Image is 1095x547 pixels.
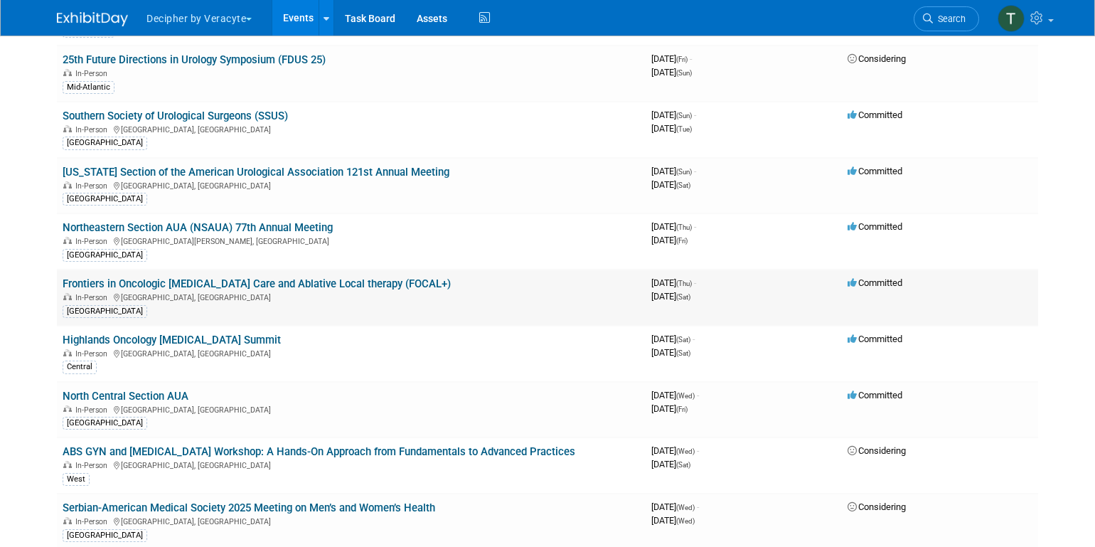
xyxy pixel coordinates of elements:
a: North Central Section AUA [63,390,188,403]
span: (Sat) [676,293,690,301]
span: (Thu) [676,223,692,231]
span: [DATE] [651,347,690,358]
span: (Sat) [676,349,690,357]
div: [GEOGRAPHIC_DATA], [GEOGRAPHIC_DATA] [63,179,640,191]
span: [DATE] [651,291,690,302]
div: [GEOGRAPHIC_DATA], [GEOGRAPHIC_DATA] [63,459,640,470]
span: (Sat) [676,461,690,469]
span: [DATE] [651,235,688,245]
img: In-Person Event [63,405,72,413]
span: Considering [848,445,906,456]
span: In-Person [75,69,112,78]
a: 25th Future Directions in Urology Symposium (FDUS 25) [63,53,326,66]
div: [GEOGRAPHIC_DATA] [63,193,147,206]
span: [DATE] [651,403,688,414]
span: [DATE] [651,334,695,344]
div: [GEOGRAPHIC_DATA] [63,249,147,262]
img: In-Person Event [63,69,72,76]
a: Highlands Oncology [MEDICAL_DATA] Summit [63,334,281,346]
img: In-Person Event [63,293,72,300]
span: (Thu) [676,280,692,287]
span: [DATE] [651,166,696,176]
span: (Tue) [676,125,692,133]
img: In-Person Event [63,125,72,132]
span: - [694,166,696,176]
span: In-Person [75,181,112,191]
span: [DATE] [651,110,696,120]
span: (Fri) [676,237,688,245]
img: In-Person Event [63,349,72,356]
img: In-Person Event [63,461,72,468]
span: [DATE] [651,390,699,400]
span: (Sun) [676,112,692,120]
span: - [697,501,699,512]
span: (Fri) [676,405,688,413]
span: [DATE] [651,67,692,78]
span: (Wed) [676,447,695,455]
span: - [697,445,699,456]
span: In-Person [75,405,112,415]
span: - [693,334,695,344]
img: In-Person Event [63,181,72,188]
span: In-Person [75,461,112,470]
img: In-Person Event [63,517,72,524]
span: Committed [848,277,902,288]
span: [DATE] [651,179,690,190]
div: [GEOGRAPHIC_DATA], [GEOGRAPHIC_DATA] [63,291,640,302]
span: (Sun) [676,69,692,77]
img: Tony Alvarado [998,5,1025,32]
div: [GEOGRAPHIC_DATA], [GEOGRAPHIC_DATA] [63,347,640,359]
span: In-Person [75,517,112,526]
span: Committed [848,166,902,176]
span: In-Person [75,349,112,359]
a: Southern Society of Urological Surgeons (SSUS) [63,110,288,122]
span: [DATE] [651,501,699,512]
div: [GEOGRAPHIC_DATA], [GEOGRAPHIC_DATA] [63,123,640,134]
img: ExhibitDay [57,12,128,26]
span: Considering [848,501,906,512]
span: [DATE] [651,53,692,64]
span: Committed [848,390,902,400]
div: Central [63,361,97,373]
span: In-Person [75,125,112,134]
a: [US_STATE] Section of the American Urological Association 121st Annual Meeting [63,166,449,179]
span: In-Person [75,293,112,302]
span: (Sat) [676,336,690,344]
span: In-Person [75,237,112,246]
span: [DATE] [651,277,696,288]
div: [GEOGRAPHIC_DATA] [63,137,147,149]
span: (Sat) [676,181,690,189]
div: [GEOGRAPHIC_DATA] [63,305,147,318]
span: (Sun) [676,168,692,176]
div: [GEOGRAPHIC_DATA], [GEOGRAPHIC_DATA] [63,515,640,526]
a: ABS GYN and [MEDICAL_DATA] Workshop: A Hands-On Approach from Fundamentals to Advanced Practices [63,445,575,458]
a: Serbian-American Medical Society 2025 Meeting on Men’s and Women’s Health [63,501,435,514]
span: (Fri) [676,55,688,63]
div: West [63,473,90,486]
div: [GEOGRAPHIC_DATA], [GEOGRAPHIC_DATA] [63,403,640,415]
span: - [694,221,696,232]
span: [DATE] [651,445,699,456]
a: Northeastern Section AUA (NSAUA) 77th Annual Meeting [63,221,333,234]
span: - [694,110,696,120]
span: [DATE] [651,221,696,232]
span: [DATE] [651,515,695,526]
img: In-Person Event [63,237,72,244]
a: Search [914,6,979,31]
span: Committed [848,334,902,344]
div: Mid-Atlantic [63,81,114,94]
span: - [694,277,696,288]
a: Frontiers in Oncologic [MEDICAL_DATA] Care and Ablative Local therapy (FOCAL+) [63,277,451,290]
span: Considering [848,53,906,64]
span: [DATE] [651,459,690,469]
span: Committed [848,221,902,232]
span: - [697,390,699,400]
span: - [690,53,692,64]
span: (Wed) [676,517,695,525]
span: (Wed) [676,392,695,400]
span: Search [933,14,966,24]
div: [GEOGRAPHIC_DATA] [63,417,147,430]
span: [DATE] [651,123,692,134]
div: [GEOGRAPHIC_DATA] [63,529,147,542]
span: (Wed) [676,504,695,511]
